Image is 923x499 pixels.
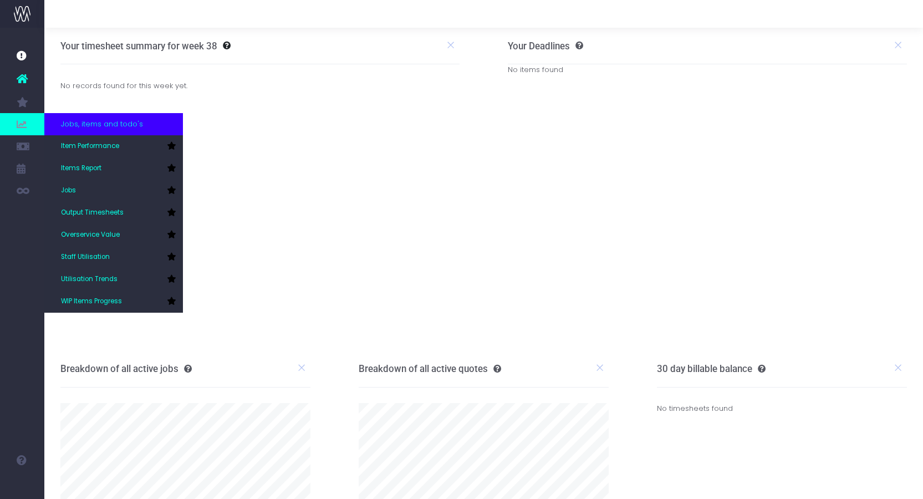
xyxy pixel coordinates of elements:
h3: Breakdown of all active quotes [359,363,501,374]
span: Jobs, items and todo's [61,119,143,130]
img: images/default_profile_image.png [14,477,30,493]
h3: Your Deadlines [508,40,583,52]
span: Utilisation Trends [61,274,118,284]
span: Jobs [61,186,76,196]
span: Items Report [61,164,101,174]
h3: Your timesheet summary for week 38 [60,40,217,52]
div: No items found [508,64,907,75]
div: No records found for this week yet. [52,80,468,91]
span: WIP Items Progress [61,297,122,307]
a: Item Performance [44,135,183,157]
span: Staff Utilisation [61,252,110,262]
a: Staff Utilisation [44,246,183,268]
a: Jobs [44,180,183,202]
h3: 30 day billable balance [657,363,766,374]
h3: Breakdown of all active jobs [60,363,192,374]
a: Overservice Value [44,224,183,246]
a: Items Report [44,157,183,180]
a: Utilisation Trends [44,268,183,291]
div: No timesheets found [657,388,907,430]
a: WIP Items Progress [44,291,183,313]
span: Overservice Value [61,230,120,240]
span: Item Performance [61,141,119,151]
a: Output Timesheets [44,202,183,224]
span: Output Timesheets [61,208,124,218]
